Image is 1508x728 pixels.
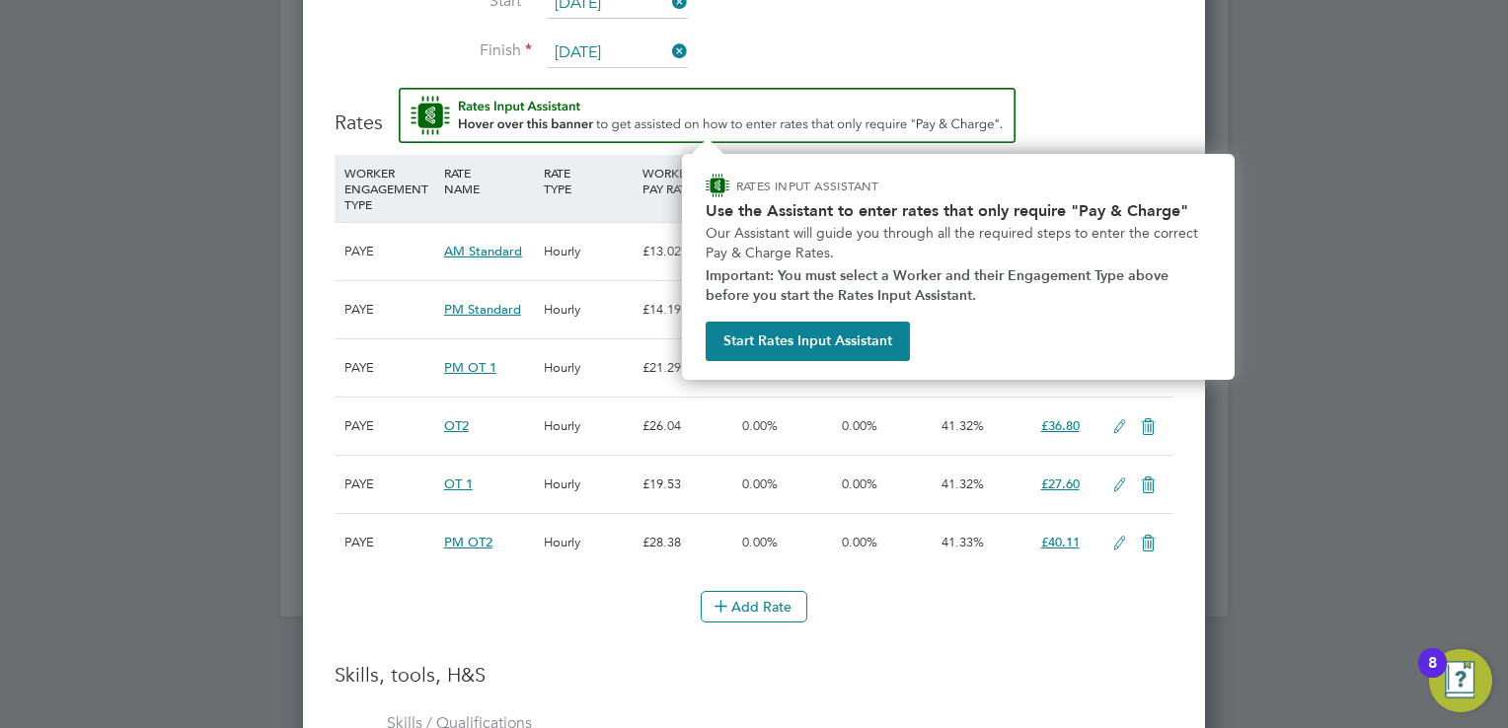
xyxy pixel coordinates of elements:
[706,201,1211,220] h2: Use the Assistant to enter rates that only require "Pay & Charge"
[742,475,778,492] span: 0.00%
[638,339,737,397] div: £21.29
[399,88,1016,143] button: Rate Assistant
[842,534,877,550] span: 0.00%
[539,155,639,206] div: RATE TYPE
[444,475,473,492] span: OT 1
[339,514,439,571] div: PAYE
[444,359,496,376] span: PM OT 1
[539,398,639,455] div: Hourly
[706,267,1172,304] strong: Important: You must select a Worker and their Engagement Type above before you start the Rates In...
[638,281,737,338] div: £14.19
[444,243,522,259] span: AM Standard
[539,456,639,513] div: Hourly
[339,223,439,280] div: PAYE
[539,339,639,397] div: Hourly
[439,155,539,206] div: RATE NAME
[339,456,439,513] div: PAYE
[539,223,639,280] div: Hourly
[638,155,737,206] div: WORKER PAY RATE
[942,534,984,550] span: 41.33%
[638,398,737,455] div: £26.04
[1429,649,1492,712] button: Open Resource Center, 8 new notifications
[339,398,439,455] div: PAYE
[444,534,492,550] span: PM OT2
[539,514,639,571] div: Hourly
[1428,663,1437,689] div: 8
[842,475,877,492] span: 0.00%
[742,534,778,550] span: 0.00%
[1041,534,1080,550] span: £40.11
[736,178,984,194] p: RATES INPUT ASSISTANT
[942,417,984,434] span: 41.32%
[1041,475,1080,492] span: £27.60
[942,475,984,492] span: 41.32%
[444,417,469,434] span: OT2
[444,301,521,318] span: PM Standard
[701,591,807,622] button: Add Rate
[842,417,877,434] span: 0.00%
[335,662,1173,688] h3: Skills, tools, H&S
[638,456,737,513] div: £19.53
[742,417,778,434] span: 0.00%
[335,40,532,61] label: Finish
[682,154,1235,380] div: How to input Rates that only require Pay & Charge
[539,281,639,338] div: Hourly
[339,155,439,222] div: WORKER ENGAGEMENT TYPE
[339,339,439,397] div: PAYE
[335,88,1173,135] h3: Rates
[548,38,688,68] input: Select one
[706,224,1211,262] p: Our Assistant will guide you through all the required steps to enter the correct Pay & Charge Rates.
[1041,417,1080,434] span: £36.80
[706,174,729,197] img: ENGAGE Assistant Icon
[638,514,737,571] div: £28.38
[339,281,439,338] div: PAYE
[638,223,737,280] div: £13.02
[706,322,910,361] button: Start Rates Input Assistant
